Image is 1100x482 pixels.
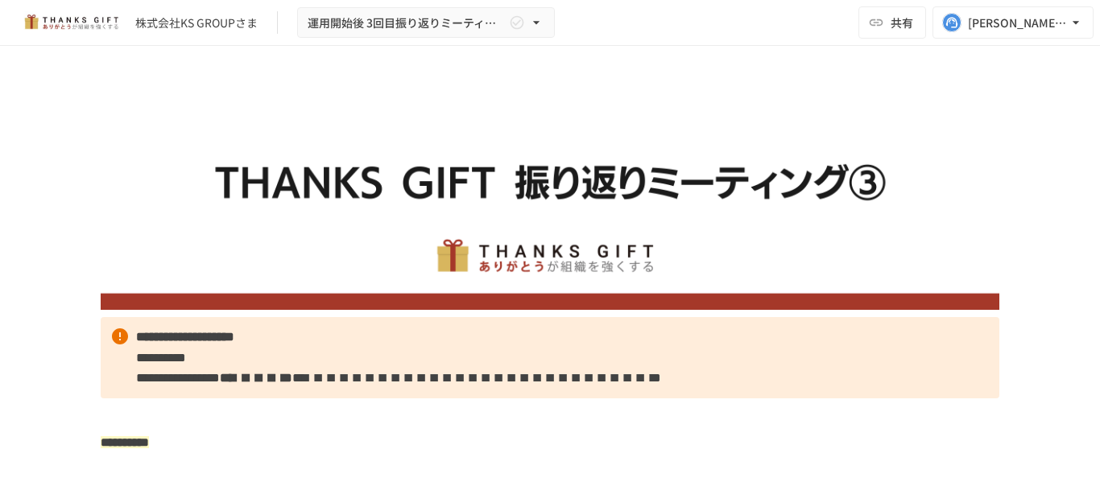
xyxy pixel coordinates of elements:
[297,7,555,39] button: 運用開始後 3回目振り返りミーティング
[858,6,926,39] button: 共有
[101,85,999,310] img: oTyfhIBIfhN6FmBEUfM5xA9nm3FOktOteHJOdCdYKhP
[891,14,913,31] span: 共有
[308,13,506,33] span: 運用開始後 3回目振り返りミーティング
[933,6,1094,39] button: [PERSON_NAME][EMAIL_ADDRESS][DOMAIN_NAME]
[968,13,1068,33] div: [PERSON_NAME][EMAIL_ADDRESS][DOMAIN_NAME]
[19,10,122,35] img: mMP1OxWUAhQbsRWCurg7vIHe5HqDpP7qZo7fRoNLXQh
[135,14,258,31] div: 株式会社KS GROUPさま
